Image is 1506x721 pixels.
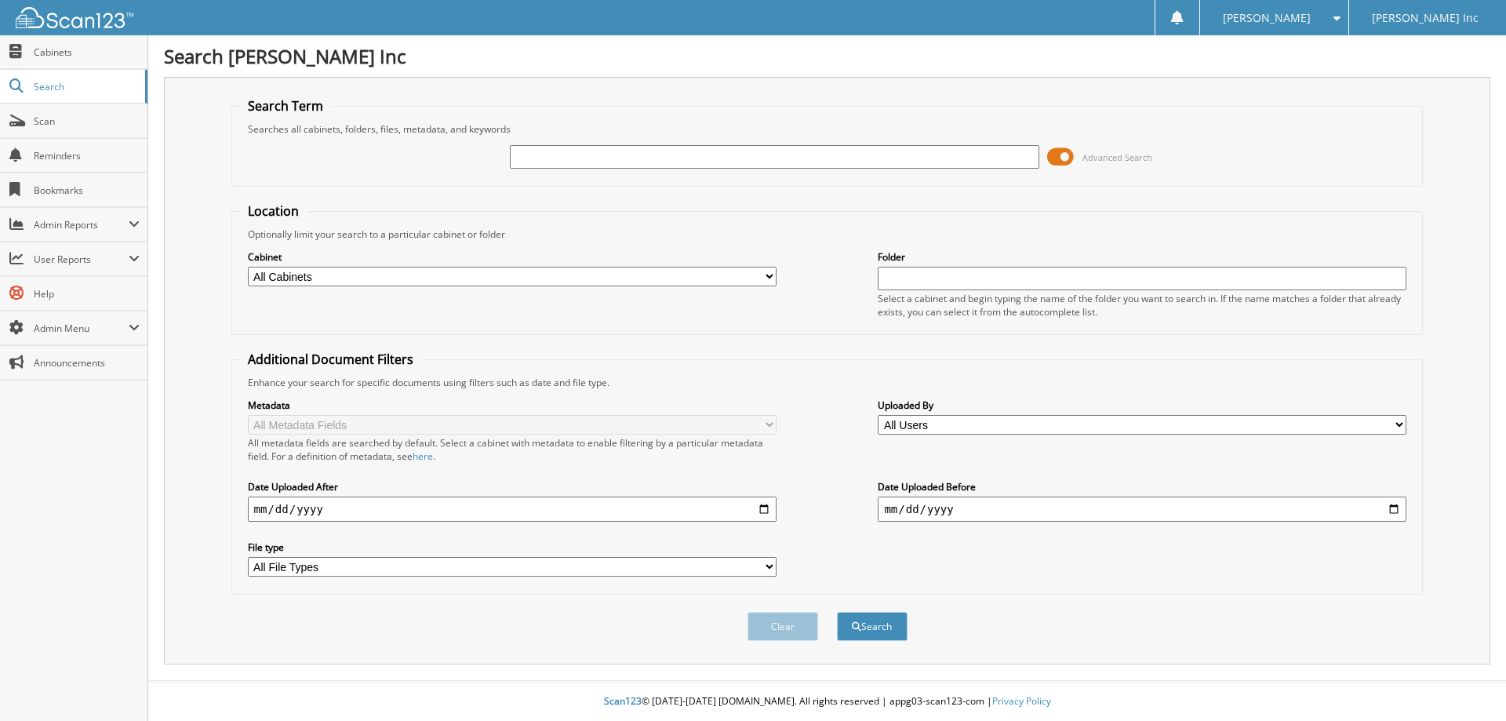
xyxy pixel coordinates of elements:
div: All metadata fields are searched by default. Select a cabinet with metadata to enable filtering b... [248,436,777,463]
span: Bookmarks [34,184,140,197]
div: © [DATE]-[DATE] [DOMAIN_NAME]. All rights reserved | appg03-scan123-com | [148,683,1506,721]
label: Folder [878,250,1406,264]
span: Help [34,287,140,300]
legend: Search Term [240,97,331,115]
div: Select a cabinet and begin typing the name of the folder you want to search in. If the name match... [878,292,1406,319]
label: File type [248,541,777,554]
span: Search [34,80,137,93]
h1: Search [PERSON_NAME] Inc [164,43,1490,69]
label: Uploaded By [878,399,1406,412]
span: [PERSON_NAME] [1223,13,1311,23]
span: Scan123 [604,694,642,708]
span: Announcements [34,356,140,370]
iframe: Chat Widget [1428,646,1506,721]
div: Optionally limit your search to a particular cabinet or folder [240,228,1415,241]
span: Cabinets [34,46,140,59]
div: Searches all cabinets, folders, files, metadata, and keywords [240,122,1415,136]
span: Scan [34,115,140,128]
span: Advanced Search [1082,151,1152,163]
span: Reminders [34,149,140,162]
span: [PERSON_NAME] Inc [1372,13,1479,23]
label: Date Uploaded Before [878,480,1406,493]
span: Admin Reports [34,218,129,231]
label: Cabinet [248,250,777,264]
input: start [248,497,777,522]
legend: Location [240,202,307,220]
div: Enhance your search for specific documents using filters such as date and file type. [240,376,1415,389]
label: Date Uploaded After [248,480,777,493]
img: scan123-logo-white.svg [16,7,133,28]
label: Metadata [248,399,777,412]
a: Privacy Policy [992,694,1051,708]
input: end [878,497,1406,522]
a: here [413,450,433,463]
button: Clear [748,612,818,641]
span: User Reports [34,253,129,266]
button: Search [837,612,908,641]
legend: Additional Document Filters [240,351,421,368]
span: Admin Menu [34,322,129,335]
